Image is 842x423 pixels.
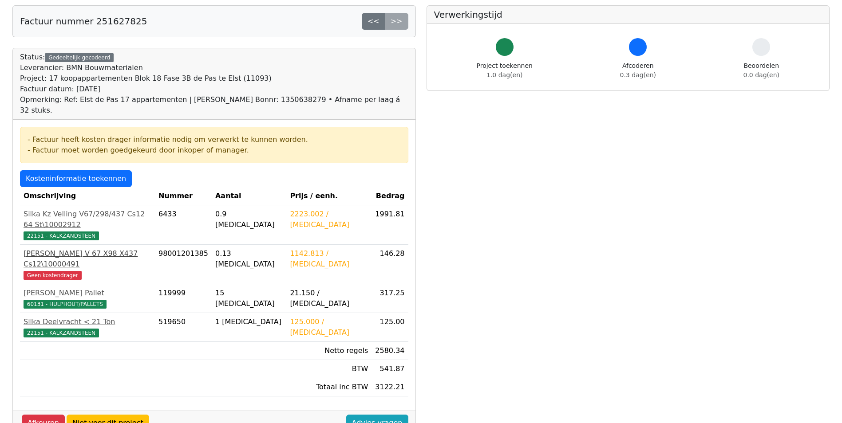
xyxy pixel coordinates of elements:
div: 125.000 / [MEDICAL_DATA] [290,317,368,338]
th: Bedrag [372,187,408,205]
div: 0.13 [MEDICAL_DATA] [215,248,283,270]
div: Status: [20,52,408,116]
div: Factuur datum: [DATE] [20,84,408,94]
div: 15 [MEDICAL_DATA] [215,288,283,309]
span: 0.3 dag(en) [620,71,656,78]
td: Totaal inc BTW [286,378,372,396]
a: [PERSON_NAME] V 67 X98 X437 Cs12\10000491Geen kostendrager [24,248,151,280]
td: 98001201385 [155,245,212,284]
td: 125.00 [372,313,408,342]
a: Silka Deelvracht < 21 Ton22151 - KALKZANDSTEEN [24,317,151,338]
div: Project toekennen [477,61,533,80]
th: Omschrijving [20,187,155,205]
div: Leverancier: BMN Bouwmaterialen [20,63,408,73]
td: 146.28 [372,245,408,284]
td: Netto regels [286,342,372,360]
div: [PERSON_NAME] Pallet [24,288,151,298]
a: Kosteninformatie toekennen [20,170,132,187]
span: 22151 - KALKZANDSTEEN [24,231,99,240]
div: Gedeeltelijk gecodeerd [45,53,114,62]
span: 22151 - KALKZANDSTEEN [24,329,99,337]
td: 119999 [155,284,212,313]
span: 0.0 dag(en) [743,71,779,78]
div: 0.9 [MEDICAL_DATA] [215,209,283,230]
div: 1142.813 / [MEDICAL_DATA] [290,248,368,270]
div: [PERSON_NAME] V 67 X98 X437 Cs12\10000491 [24,248,151,270]
td: 3122.21 [372,378,408,396]
th: Nummer [155,187,212,205]
th: Prijs / eenh. [286,187,372,205]
td: 1991.81 [372,205,408,245]
div: 1 [MEDICAL_DATA] [215,317,283,327]
td: 6433 [155,205,212,245]
th: Aantal [212,187,286,205]
div: 21.150 / [MEDICAL_DATA] [290,288,368,309]
td: BTW [286,360,372,378]
div: - Factuur moet worden goedgekeurd door inkoper of manager. [28,145,401,156]
div: Silka Kz Velling V67/298/437 Cs12 64 St\10002912 [24,209,151,230]
td: 519650 [155,313,212,342]
td: 2580.34 [372,342,408,360]
div: - Factuur heeft kosten drager informatie nodig om verwerkt te kunnen worden. [28,134,401,145]
div: Project: 17 koopappartementen Blok 18 Fase 3B de Pas te Elst (11093) [20,73,408,84]
div: Afcoderen [620,61,656,80]
div: Beoordelen [743,61,779,80]
h5: Verwerkingstijd [434,9,822,20]
div: Silka Deelvracht < 21 Ton [24,317,151,327]
a: [PERSON_NAME] Pallet60131 - HULPHOUT/PALLETS [24,288,151,309]
div: 2223.002 / [MEDICAL_DATA] [290,209,368,230]
a: << [362,13,385,30]
a: Silka Kz Velling V67/298/437 Cs12 64 St\1000291222151 - KALKZANDSTEEN [24,209,151,241]
td: 541.87 [372,360,408,378]
h5: Factuur nummer 251627825 [20,16,147,27]
div: Opmerking: Ref: Elst de Pas 17 appartementen | [PERSON_NAME] Bonnr: 1350638279 • Afname per laag ... [20,94,408,116]
td: 317.25 [372,284,408,313]
span: 60131 - HULPHOUT/PALLETS [24,300,107,309]
span: Geen kostendrager [24,271,82,280]
span: 1.0 dag(en) [486,71,522,78]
